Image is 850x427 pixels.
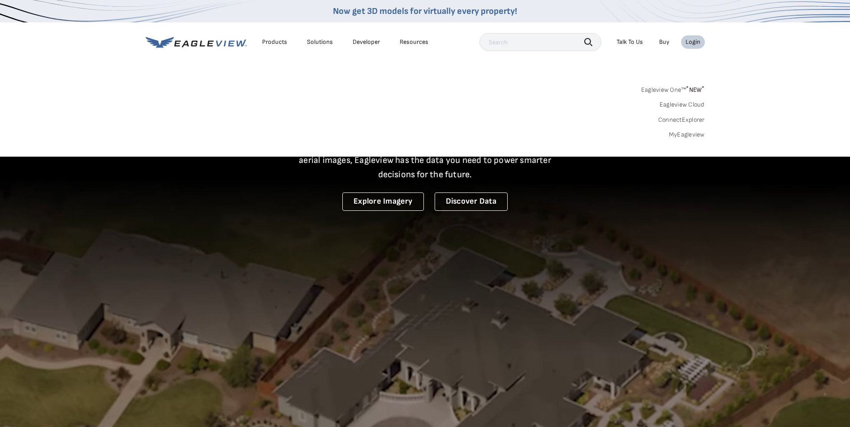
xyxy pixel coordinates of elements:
div: Products [262,38,287,46]
a: Explore Imagery [342,192,424,211]
a: MyEagleview [669,131,705,139]
input: Search [479,33,601,51]
a: Buy [659,38,669,46]
a: Now get 3D models for virtually every property! [333,6,517,17]
div: Solutions [307,38,333,46]
a: Discover Data [435,192,508,211]
a: Eagleview One™*NEW* [641,83,705,94]
a: ConnectExplorer [658,116,705,124]
div: Resources [400,38,428,46]
a: Developer [353,38,380,46]
div: Login [686,38,700,46]
span: NEW [686,86,704,94]
p: A new era starts here. Built on more than 3.5 billion high-resolution aerial images, Eagleview ha... [288,139,562,182]
a: Eagleview Cloud [660,101,705,109]
div: Talk To Us [617,38,643,46]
